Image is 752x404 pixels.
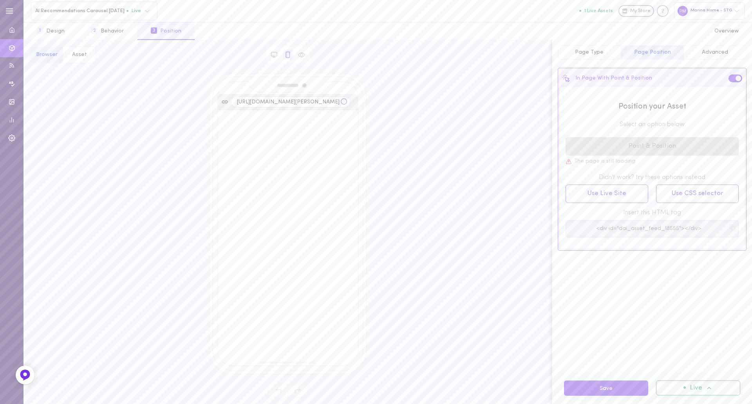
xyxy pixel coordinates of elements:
[231,96,351,107] input: Type a URL
[23,22,78,40] button: 1Design
[137,22,195,40] button: 3Position
[690,385,702,391] span: Live
[566,137,739,156] button: Point & Position
[35,8,127,14] span: AI Recommendations Carousel [DATE]
[564,380,648,396] button: Save
[562,74,652,82] div: In Page With Point & Position
[674,2,745,19] div: Marina Home - STG
[621,45,684,60] button: Page Position
[91,27,98,34] span: 2
[701,22,752,40] button: Overview
[127,8,141,13] span: Live
[657,5,669,17] div: Knowledge center
[566,173,739,182] span: Didn't work? try these options instead
[683,45,747,60] button: Advanced
[566,208,739,217] span: Insert this HTML tag
[288,384,307,397] span: Redo
[702,49,728,55] span: Advanced
[37,27,43,34] span: 1
[19,369,31,381] img: Feedback Button
[566,185,648,203] button: Use Live Site
[268,384,288,397] span: Undo
[656,185,739,203] button: Use CSS selector
[575,158,635,165] span: The page is still loading
[656,380,740,395] button: Live
[566,101,739,112] span: Position your Asset
[63,47,96,63] button: Asset
[575,49,604,55] span: Page Type
[566,120,739,129] span: Select an option below
[78,22,137,40] button: 2Behavior
[30,47,63,63] button: Browser
[630,8,651,15] span: My Store
[634,49,671,55] span: Page Position
[571,226,727,232] pre: <div id="dai_asset_feed_18555"></div>
[151,27,157,34] span: 3
[579,8,618,14] a: 1 Live Assets
[618,5,654,17] a: My Store
[579,8,613,13] button: 1 Live Assets
[558,45,621,60] button: Page Type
